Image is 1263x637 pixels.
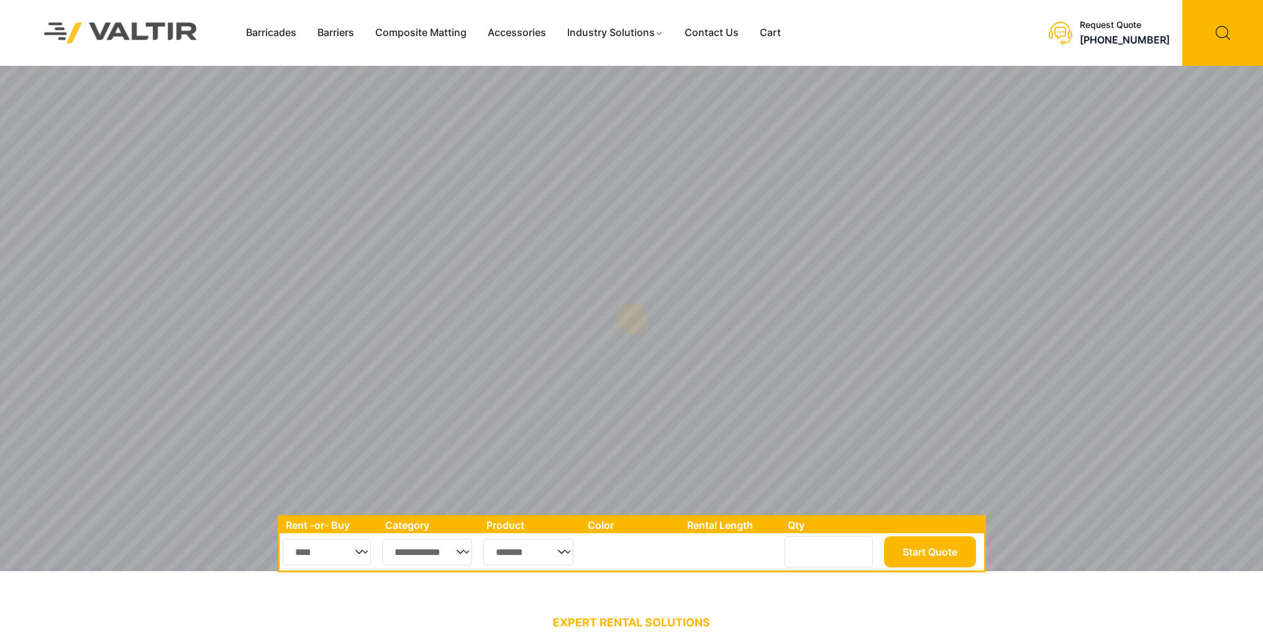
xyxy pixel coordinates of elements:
[480,517,581,533] th: Product
[884,536,976,567] button: Start Quote
[749,24,791,42] a: Cart
[782,517,880,533] th: Qty
[581,517,682,533] th: Color
[278,616,986,630] p: EXPERT RENTAL SOLUTIONS
[557,24,674,42] a: Industry Solutions
[307,24,365,42] a: Barriers
[365,24,477,42] a: Composite Matting
[681,517,782,533] th: Rental Length
[379,517,481,533] th: Category
[674,24,749,42] a: Contact Us
[280,517,379,533] th: Rent -or- Buy
[1080,34,1170,46] a: [PHONE_NUMBER]
[28,6,214,59] img: Valtir Rentals
[477,24,557,42] a: Accessories
[1080,20,1170,30] div: Request Quote
[235,24,307,42] a: Barricades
